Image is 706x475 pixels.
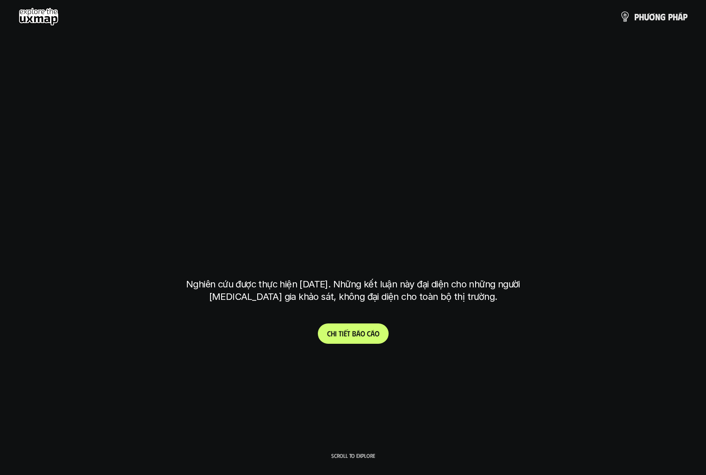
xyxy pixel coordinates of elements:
span: i [342,329,344,338]
span: h [331,329,335,338]
span: p [668,12,673,22]
span: p [634,12,639,22]
span: ơ [649,12,655,22]
span: á [371,329,375,338]
p: Nghiên cứu được thực hiện [DATE]. Những kết luận này đại diện cho những người [MEDICAL_DATA] gia ... [180,278,526,303]
span: ư [644,12,649,22]
span: p [683,12,687,22]
span: á [356,329,360,338]
span: o [360,329,365,338]
span: C [327,329,331,338]
h1: phạm vi công việc của [184,157,522,195]
a: phươngpháp [619,7,687,26]
span: h [673,12,678,22]
h1: tại [GEOGRAPHIC_DATA] [188,230,518,268]
span: o [375,329,379,338]
a: Chitiếtbáocáo [318,323,389,344]
span: á [678,12,683,22]
span: n [655,12,660,22]
span: ế [344,329,347,338]
span: t [339,329,342,338]
span: t [347,329,350,338]
span: i [335,329,337,338]
span: h [639,12,644,22]
p: Scroll to explore [331,452,375,459]
span: g [660,12,666,22]
span: b [352,329,356,338]
span: c [367,329,371,338]
h6: Kết quả nghiên cứu [321,134,391,145]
